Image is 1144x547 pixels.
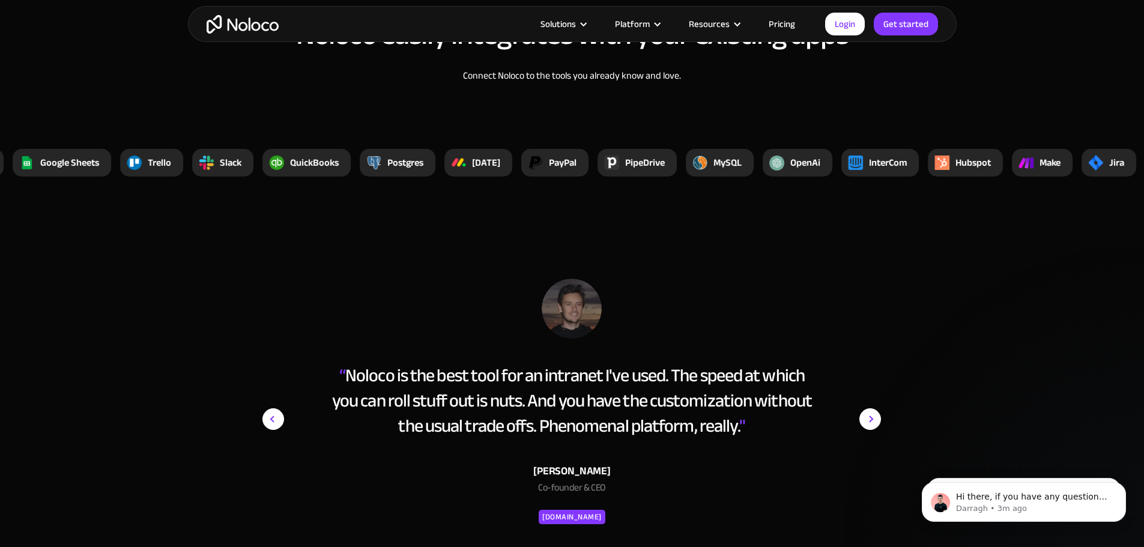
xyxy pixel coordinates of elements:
[326,480,817,501] div: Co-founder & CEO
[1109,156,1124,170] div: Jira
[326,462,817,480] div: [PERSON_NAME]
[615,16,650,32] div: Platform
[472,156,500,170] div: [DATE]
[825,13,865,35] a: Login
[625,156,665,170] div: PipeDrive
[904,457,1144,541] iframe: Intercom notifications message
[713,156,742,170] div: MySQL
[874,13,938,35] a: Get started
[790,156,820,170] div: OpenAi
[540,16,576,32] div: Solutions
[40,156,99,170] div: Google Sheets
[387,156,423,170] div: Postgres
[339,358,345,392] span: “
[674,16,754,32] div: Resources
[200,18,945,50] h2: Noloco easily integrates with your existing apps
[413,68,731,83] div: Connect Noloco to the tools you already know and love.
[754,16,810,32] a: Pricing
[290,156,339,170] div: QuickBooks
[326,363,817,438] div: Noloco is the best tool for an intranet I've used. The speed at which you can roll stuff out is n...
[1040,156,1061,170] div: Make
[739,409,745,443] span: "
[262,279,881,526] div: 1 of 15
[869,156,907,170] div: InterCom
[148,156,171,170] div: Trello
[525,16,600,32] div: Solutions
[542,510,602,524] div: [DOMAIN_NAME]
[689,16,730,32] div: Resources
[549,156,577,170] div: PayPal
[207,15,279,34] a: home
[955,156,991,170] div: Hubspot
[600,16,674,32] div: Platform
[220,156,241,170] div: Slack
